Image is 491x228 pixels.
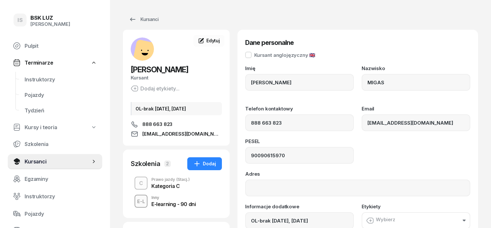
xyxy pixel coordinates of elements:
[206,38,220,43] span: Edytuj
[8,120,102,134] a: Kursy i teoria
[25,159,91,165] span: Kursanci
[25,43,97,49] span: Pulpit
[19,72,102,87] a: Instruktorzy
[135,195,147,208] button: E-L
[142,130,222,138] span: [EMAIL_ADDRESS][DOMAIN_NAME]
[136,179,146,188] div: C
[151,202,196,207] div: E-learning - 90 dni
[30,15,70,21] div: BSK LUZ
[131,130,222,138] a: [EMAIL_ADDRESS][DOMAIN_NAME]
[187,157,222,170] button: Dodaj
[19,87,102,103] a: Pojazdy
[17,17,23,23] span: IS
[131,75,222,81] div: Kursant
[254,53,315,57] div: Kursant anglojęzyczny 🇬🇧
[25,193,97,200] span: Instruktorzy
[151,178,190,181] div: Prawo jazdy
[8,38,102,54] a: Pulpit
[8,154,102,169] a: Kursanci
[176,178,190,181] span: (Stacj.)
[131,192,222,210] button: E-LInnyE-learning - 90 dni
[123,13,164,26] a: Kursanci
[151,183,190,189] div: Kategoria C
[193,160,216,168] div: Dodaj
[30,21,70,27] div: [PERSON_NAME]
[8,189,102,204] a: Instruktorzy
[131,159,160,168] div: Szkolenia
[142,120,172,128] span: 888 663 823
[245,37,470,48] h3: Dane personalne
[8,171,102,187] a: Egzaminy
[151,196,196,200] div: Inny
[366,217,395,224] div: Wybierz
[131,85,180,92] button: Dodaj etykiety...
[8,136,102,152] a: Szkolenia
[19,103,102,118] a: Tydzień
[25,108,97,114] span: Tydzień
[8,56,102,70] a: Terminarze
[25,141,97,147] span: Szkolenia
[25,211,97,217] span: Pojazdy
[135,177,147,190] button: C
[193,35,224,47] a: Edytuj
[25,77,97,83] span: Instruktorzy
[25,60,53,66] span: Terminarze
[131,65,188,74] span: [PERSON_NAME]
[131,174,222,192] button: CPrawo jazdy(Stacj.)Kategoria C
[25,92,97,98] span: Pojazdy
[131,120,222,128] a: 888 663 823
[129,16,158,23] div: Kursanci
[25,176,97,182] span: Egzaminy
[8,206,102,222] a: Pojazdy
[131,102,222,115] div: OL-brak [DATE], [DATE]
[164,161,171,167] span: 2
[25,124,57,130] span: Kursy i teoria
[135,197,147,205] div: E-L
